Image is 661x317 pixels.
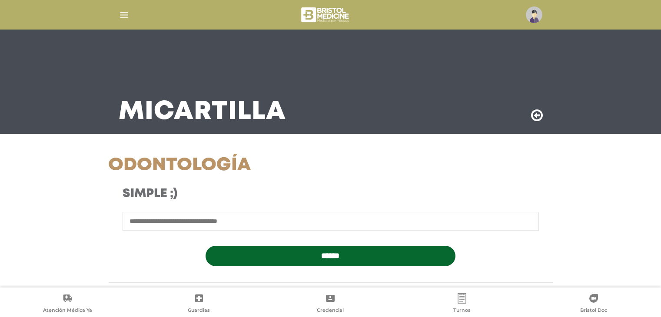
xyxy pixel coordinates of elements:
[580,307,607,315] span: Bristol Doc
[123,187,386,201] h3: Simple ;)
[453,307,471,315] span: Turnos
[133,293,265,315] a: Guardias
[396,293,528,315] a: Turnos
[119,101,286,123] h3: Mi Cartilla
[317,307,344,315] span: Credencial
[526,7,542,23] img: profile-placeholder.svg
[119,10,130,20] img: Cober_menu-lines-white.svg
[43,307,92,315] span: Atención Médica Ya
[528,293,659,315] a: Bristol Doc
[108,155,401,176] h1: Odontología
[300,4,352,25] img: bristol-medicine-blanco.png
[2,293,133,315] a: Atención Médica Ya
[265,293,396,315] a: Credencial
[188,307,210,315] span: Guardias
